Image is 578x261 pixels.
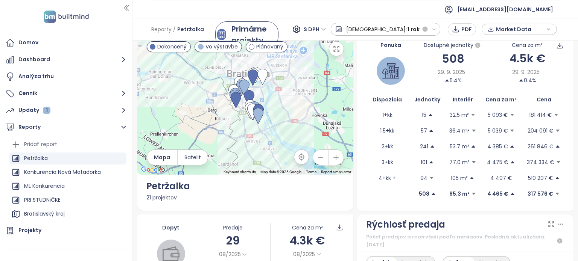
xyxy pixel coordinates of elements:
[146,179,345,193] div: Petržalka
[487,158,508,166] p: 4 475 €
[450,142,469,151] p: 53.7 m²
[366,107,408,123] td: 1+kk
[9,166,126,178] div: Konkurencia Nová Matadorka
[420,142,428,151] p: 241
[510,191,515,196] span: caret-up
[429,160,434,165] span: caret-up
[422,111,426,119] p: 15
[205,42,238,51] span: Vo výstavbe
[366,92,408,107] th: Dispozícia
[18,106,50,115] div: Updaty
[382,62,399,79] img: house
[139,165,164,175] a: Open this area in Google Maps (opens a new window)
[173,23,176,36] span: /
[438,68,465,76] span: 29. 9. 2025
[4,52,128,67] button: Dashboard
[488,111,508,119] p: 5 093 €
[449,158,470,166] p: 77.0 m²
[256,42,283,51] span: Plánovaný
[490,50,564,67] div: 4.5k €
[366,154,408,170] td: 3+kk
[490,174,512,182] p: 4 407 €
[366,170,408,186] td: 4+kk +
[215,21,278,48] a: primary
[346,23,407,36] span: [DEMOGRAPHIC_DATA]:
[471,128,476,133] span: caret-down
[9,152,126,164] div: Petržalka
[219,250,241,258] span: 08/2025
[306,170,316,174] a: Terms (opens in new tab)
[196,223,270,232] div: Predaje
[449,127,470,135] p: 36.4 m²
[416,50,490,68] div: 508
[196,232,270,249] div: 29
[457,0,553,18] span: [EMAIL_ADDRESS][DOMAIN_NAME]
[555,128,560,133] span: caret-down
[447,92,479,107] th: Interiér
[154,153,170,161] span: Mapa
[523,92,564,107] th: Cena
[471,144,476,149] span: caret-up
[9,180,126,192] div: ML Konkurencia
[139,165,164,175] img: Google
[260,170,301,174] span: Map data ©2025 Google
[451,174,468,182] p: 105 m²
[9,208,126,220] div: Bratislavský kraj
[366,217,445,232] div: Rýchlosť predaja
[420,174,427,182] p: 94
[431,191,436,196] span: caret-up
[528,127,554,135] p: 204 091 €
[510,128,515,133] span: caret-down
[512,41,543,49] div: Cena za m²
[18,226,41,235] div: Projekty
[450,111,469,119] p: 32.5 m²
[471,160,476,165] span: caret-down
[43,107,50,114] div: 1
[469,175,475,181] span: caret-up
[24,195,61,205] div: PRI STUDNiČKE
[528,174,553,182] p: 510 207 €
[527,158,554,166] p: 374 334 €
[24,181,65,191] div: ML Konkurencia
[529,111,552,119] p: 181 414 €
[9,194,126,206] div: PRI STUDNiČKE
[151,23,172,36] span: Reporty
[331,23,441,36] button: [DEMOGRAPHIC_DATA]:1 rok
[146,193,345,202] div: 21 projektov
[510,160,515,165] span: caret-up
[408,92,446,107] th: Jednotky
[416,41,490,50] div: Dostupné jednotky
[430,144,435,149] span: caret-up
[18,38,38,47] div: Domov
[486,24,553,35] div: button
[157,42,187,51] span: Dokončený
[408,23,420,36] span: 1 rok
[519,78,524,83] span: caret-up
[429,128,434,133] span: caret-up
[4,35,128,50] a: Domov
[487,190,508,198] p: 4 465 €
[4,120,128,135] button: Reporty
[321,170,351,174] a: Report a map error
[24,209,65,219] div: Bratislavský kraj
[4,69,128,84] a: Analýza trhu
[178,150,208,165] button: Satelit
[528,142,554,151] p: 261 846 €
[556,160,561,165] span: caret-down
[448,23,476,35] button: PDF
[421,158,427,166] p: 101
[271,232,344,249] div: 4.3k €
[24,167,101,177] div: Konkurencia Nová Matadorka
[555,191,560,196] span: caret-down
[177,23,204,36] span: Petržalka
[41,9,91,24] img: logo
[554,112,559,118] span: caret-down
[9,139,126,151] div: Pridať report
[496,24,545,35] span: Market Data
[444,76,462,84] div: 5.4%
[366,123,408,139] td: 1.5+kk
[231,23,271,46] div: Primárne projekty
[366,139,408,154] td: 2+kk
